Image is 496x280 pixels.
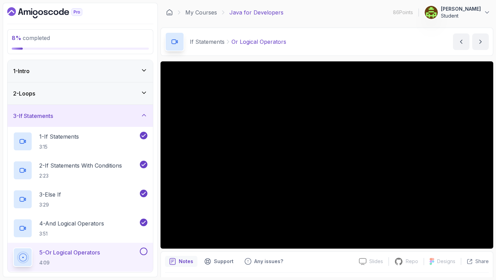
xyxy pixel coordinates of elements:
img: user profile image [425,6,438,19]
button: Feedback button [240,256,287,267]
p: 3:51 [39,230,104,237]
p: 1 - If Statements [39,132,79,141]
p: Designs [437,258,455,265]
button: notes button [165,256,197,267]
p: 2 - If Statements With Conditions [39,161,122,170]
p: Student [441,12,481,19]
p: 5 - Or Logical Operators [39,248,100,257]
p: 3:29 [39,201,61,208]
p: Java for Developers [229,8,283,17]
p: Repo [406,258,418,265]
button: 3-Else If3:29 [13,190,147,209]
p: Support [214,258,234,265]
button: user profile image[PERSON_NAME]Student [424,6,490,19]
span: 8 % [12,34,21,41]
h3: 2 - Loops [13,89,35,98]
a: Dashboard [166,9,173,16]
button: 1-Intro [8,60,153,82]
iframe: 5 - OR Logical Operators [161,61,493,249]
p: Slides [369,258,383,265]
span: completed [12,34,50,41]
p: [PERSON_NAME] [441,6,481,12]
h3: 3 - If Statements [13,112,53,120]
button: 3-If Statements [8,105,153,127]
p: 2:23 [39,172,122,179]
button: previous content [453,33,469,50]
p: Or Logical Operators [231,38,286,46]
p: 4 - And Logical Operators [39,219,104,228]
p: Share [475,258,489,265]
h3: 1 - Intro [13,67,30,75]
button: 1-If Statements3:15 [13,132,147,151]
p: Notes [179,258,193,265]
a: Dashboard [7,7,98,18]
button: 5-Or Logical Operators4:09 [13,248,147,267]
button: next content [472,33,489,50]
p: If Statements [190,38,225,46]
a: My Courses [185,8,217,17]
button: 2-If Statements With Conditions2:23 [13,161,147,180]
p: 3:15 [39,143,79,150]
p: 4:09 [39,259,100,266]
button: Support button [200,256,238,267]
button: 4-And Logical Operators3:51 [13,219,147,238]
p: 86 Points [393,9,413,16]
button: Share [461,258,489,265]
p: 3 - Else If [39,190,61,199]
button: 2-Loops [8,82,153,104]
p: Any issues? [254,258,283,265]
